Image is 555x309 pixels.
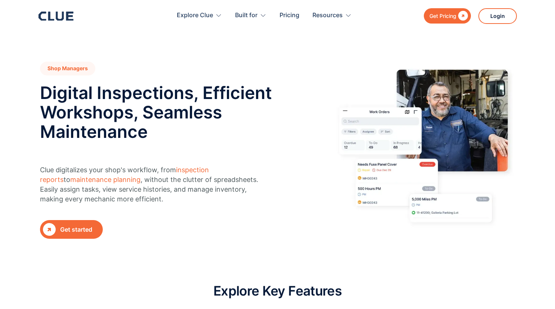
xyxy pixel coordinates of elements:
div: Built for [235,4,266,27]
div: Get started [60,225,100,234]
a: Login [478,8,517,24]
h2: Explore Key Features [213,284,342,298]
a: Get started [40,220,103,239]
a: inspection reports [40,166,209,183]
div: Resources [312,4,352,27]
h2: Digital Inspections, Efficient Workshops, Seamless Maintenance [40,83,281,141]
h1: Shop Managers [40,62,95,75]
div: Resources [312,4,343,27]
div:  [43,223,56,236]
p: Clue digitalizes your shop's workflow, from to , without the clutter of spreadsheets. Easily assi... [40,165,266,204]
a: maintenance planning [70,176,141,183]
div: Get Pricing [429,11,456,21]
div: Built for [235,4,258,27]
div:  [456,11,468,21]
div: Explore Clue [177,4,222,27]
div: Explore Clue [177,4,213,27]
a: Pricing [280,4,299,27]
a: Get Pricing [424,8,471,24]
